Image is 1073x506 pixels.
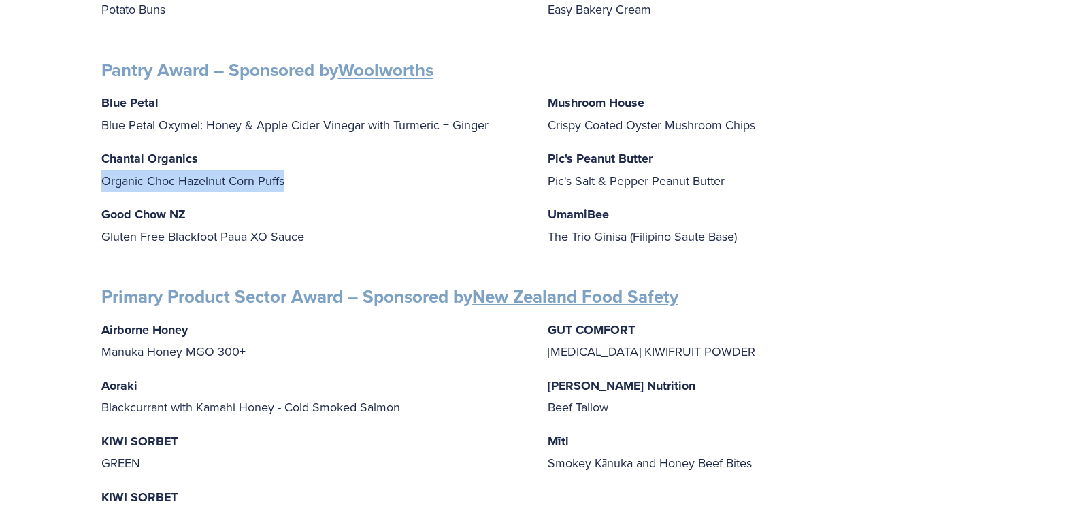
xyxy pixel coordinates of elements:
[548,433,569,450] strong: Mīti
[101,431,526,474] p: GREEN
[548,321,635,339] strong: GUT COMFORT
[101,92,526,135] p: Blue Petal Oxymel: Honey & Apple Cider Vinegar with Turmeric + Ginger
[101,433,178,450] strong: KIWI SORBET
[338,57,433,83] a: Woolworths
[101,488,178,506] strong: KIWI SORBET
[101,321,188,339] strong: Airborne Honey
[548,319,972,362] p: [MEDICAL_DATA] KIWIFRUIT POWDER
[548,148,972,191] p: Pic's Salt & Pepper Peanut Butter
[548,431,972,474] p: Smokey Kānuka and Honey Beef Bites
[472,284,678,309] a: New Zealand Food Safety
[101,94,159,112] strong: Blue Petal
[101,203,526,247] p: Gluten Free Blackfoot Paua XO Sauce
[101,375,526,418] p: Blackcurrant with Kamahi Honey - Cold Smoked Salmon
[548,205,609,223] strong: UmamiBee
[548,375,972,418] p: Beef Tallow
[101,150,198,167] strong: Chantal Organics
[548,94,644,112] strong: Mushroom House
[101,57,433,83] strong: Pantry Award – Sponsored by
[548,203,972,247] p: The Trio Ginisa (Filipino Saute Base)
[101,205,186,223] strong: Good Chow NZ
[101,148,526,191] p: Organic Choc Hazelnut Corn Puffs
[548,150,653,167] strong: Pic's Peanut Butter
[101,284,678,309] strong: Primary Product Sector Award – Sponsored by
[101,319,526,362] p: Manuka Honey MGO 300+
[548,377,695,394] strong: [PERSON_NAME] Nutrition
[101,377,137,394] strong: Aoraki
[548,92,972,135] p: Crispy Coated Oyster Mushroom Chips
